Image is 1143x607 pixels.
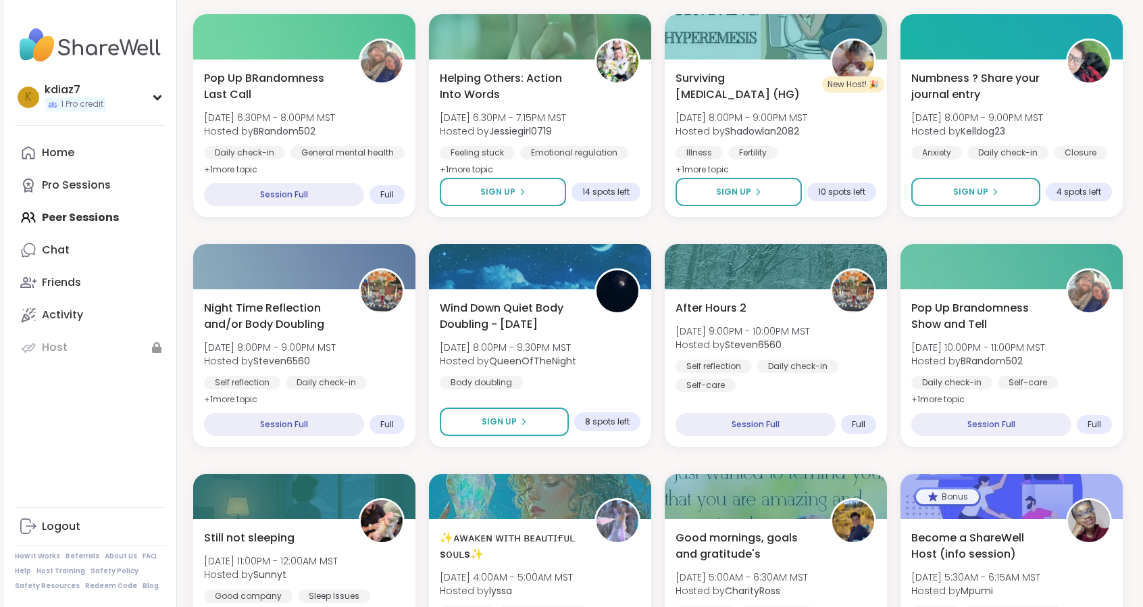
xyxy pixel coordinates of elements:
[15,552,60,561] a: How It Works
[15,331,166,364] a: Host
[961,584,993,598] b: Mpumi
[85,581,137,591] a: Redeem Code
[440,584,573,598] span: Hosted by
[36,566,85,576] a: Host Training
[676,146,723,160] div: Illness
[15,137,166,169] a: Home
[15,169,166,201] a: Pro Sessions
[596,500,638,542] img: lyssa
[676,324,810,338] span: [DATE] 9:00PM - 10:00PM MST
[253,124,315,138] b: BRandom502
[42,519,80,534] div: Logout
[832,41,874,82] img: Shadowlan2082
[440,178,566,206] button: Sign Up
[204,183,364,206] div: Session Full
[42,178,111,193] div: Pro Sessions
[1088,419,1101,430] span: Full
[676,111,807,124] span: [DATE] 8:00PM - 9:00PM MST
[676,178,802,206] button: Sign Up
[916,489,979,504] div: Bonus
[716,186,751,198] span: Sign Up
[480,186,515,198] span: Sign Up
[911,413,1071,436] div: Session Full
[911,300,1051,333] span: Pop Up Brandomness Show and Tell
[204,413,364,436] div: Session Full
[105,552,137,561] a: About Us
[204,300,344,333] span: Night Time Reflection and/or Body Doubling
[911,178,1040,206] button: Sign Up
[585,416,630,427] span: 8 spots left
[676,360,752,373] div: Self reflection
[204,354,336,368] span: Hosted by
[361,500,403,542] img: Sunnyt
[911,146,962,160] div: Anxiety
[440,111,566,124] span: [DATE] 6:30PM - 7:15PM MST
[15,581,80,591] a: Safety Resources
[757,360,838,373] div: Daily check-in
[61,99,103,110] span: 1 Pro credit
[204,341,336,354] span: [DATE] 8:00PM - 9:00PM MST
[290,146,405,160] div: General mental health
[286,376,367,389] div: Daily check-in
[967,146,1048,160] div: Daily check-in
[911,376,992,389] div: Daily check-in
[998,376,1058,389] div: Self-care
[676,530,815,562] span: Good mornings, goals and gratitude's
[361,270,403,312] img: Steven6560
[676,413,836,436] div: Session Full
[911,341,1045,354] span: [DATE] 10:00PM - 11:00PM MST
[961,354,1023,368] b: BRandom502
[15,266,166,299] a: Friends
[911,354,1045,368] span: Hosted by
[676,379,736,392] div: Self-care
[440,341,576,354] span: [DATE] 8:00PM - 9:30PM MST
[440,354,576,368] span: Hosted by
[489,354,576,368] b: QueenOfTheNight
[676,70,815,103] span: Surviving [MEDICAL_DATA] (HG)
[832,270,874,312] img: Steven6560
[676,338,810,351] span: Hosted by
[676,584,808,598] span: Hosted by
[42,243,70,258] div: Chat
[1057,187,1101,197] span: 4 spots left
[676,570,808,584] span: [DATE] 5:00AM - 6:30AM MST
[440,70,580,103] span: Helping Others: Action Into Words
[253,568,286,581] b: Sunnyt
[489,584,512,598] b: lyssa
[204,589,293,603] div: Good company
[911,70,1051,103] span: Numbness ? Share your journal entry
[25,89,32,106] span: k
[596,270,638,312] img: QueenOfTheNight
[42,340,68,355] div: Host
[911,570,1040,584] span: [DATE] 5:30AM - 6:15AM MST
[911,530,1051,562] span: Become a ShareWell Host (info session)
[1068,270,1110,312] img: BRandom502
[911,111,1043,124] span: [DATE] 8:00PM - 9:00PM MST
[728,146,778,160] div: Fertility
[1068,500,1110,542] img: Mpumi
[143,552,157,561] a: FAQ
[204,530,295,546] span: Still not sleeping
[822,76,884,93] div: New Host! 🎉
[911,584,1040,598] span: Hosted by
[440,530,580,562] span: ✨ᴀᴡᴀᴋᴇɴ ᴡɪᴛʜ ʙᴇᴀᴜᴛɪғᴜʟ sᴏᴜʟs✨
[380,189,394,200] span: Full
[725,124,799,138] b: Shadowlan2082
[852,419,865,430] span: Full
[15,510,166,543] a: Logout
[440,146,515,160] div: Feeling stuck
[361,41,403,82] img: BRandom502
[440,300,580,333] span: Wind Down Quiet Body Doubling - [DATE]
[204,111,335,124] span: [DATE] 6:30PM - 8:00PM MST
[832,500,874,542] img: CharityRoss
[911,124,1043,138] span: Hosted by
[961,124,1005,138] b: Kelldog23
[298,589,370,603] div: Sleep Issues
[953,186,988,198] span: Sign Up
[204,568,338,581] span: Hosted by
[15,22,166,69] img: ShareWell Nav Logo
[1068,41,1110,82] img: Kelldog23
[253,354,310,368] b: Steven6560
[482,416,517,428] span: Sign Up
[725,338,782,351] b: Steven6560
